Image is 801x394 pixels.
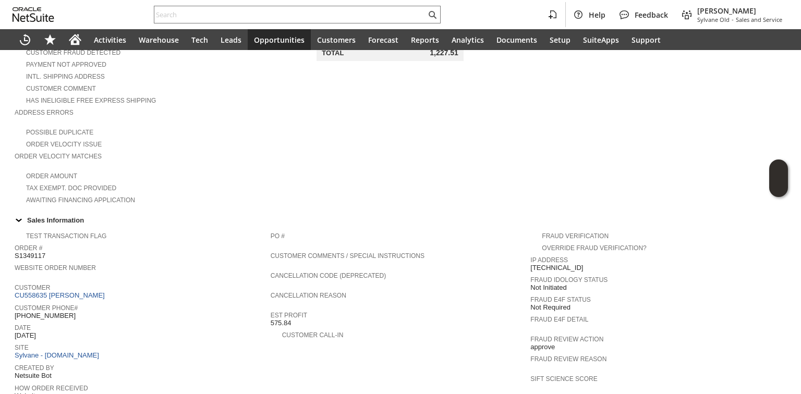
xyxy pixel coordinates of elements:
[426,8,439,21] svg: Search
[732,16,734,23] span: -
[769,179,788,198] span: Oracle Guided Learning Widget. To move around, please hold and drag
[625,29,667,50] a: Support
[26,73,105,80] a: Intl. Shipping Address
[13,7,54,22] svg: logo
[530,375,597,383] a: Sift Science Score
[490,29,543,50] a: Documents
[214,29,248,50] a: Leads
[635,10,668,20] span: Feedback
[19,33,31,46] svg: Recent Records
[185,29,214,50] a: Tech
[44,33,56,46] svg: Shortcuts
[15,372,52,380] span: Netsuite Bot
[769,159,788,197] iframe: Click here to launch Oracle Guided Learning Help Panel
[26,97,156,104] a: Has Ineligible Free Express Shipping
[15,312,76,320] span: [PHONE_NUMBER]
[583,35,619,45] span: SuiteApps
[15,331,36,340] span: [DATE]
[154,8,426,21] input: Search
[530,264,583,272] span: [TECHNICAL_ID]
[15,351,102,359] a: Sylvane - [DOMAIN_NAME]
[736,16,782,23] span: Sales and Service
[271,232,285,240] a: PO #
[15,385,88,392] a: How Order Received
[26,129,93,136] a: Possible Duplicate
[530,256,568,264] a: IP Address
[697,16,730,23] span: Sylvane Old
[452,35,484,45] span: Analytics
[530,303,571,312] span: Not Required
[577,29,625,50] a: SuiteApps
[550,35,571,45] span: Setup
[13,29,38,50] a: Recent Records
[317,35,356,45] span: Customers
[15,284,50,291] a: Customer
[69,33,81,46] svg: Home
[15,364,54,372] a: Created By
[15,109,74,116] a: Address Errors
[26,141,102,148] a: Order Velocity Issue
[430,48,458,57] span: 1,227.51
[38,29,63,50] div: Shortcuts
[543,29,577,50] a: Setup
[10,213,791,227] td: Sales Information
[530,355,606,363] a: Fraud Review Reason
[271,319,292,327] span: 575.84
[15,244,42,252] a: Order #
[445,29,490,50] a: Analytics
[530,276,608,284] a: Fraud Idology Status
[139,35,179,45] span: Warehouse
[589,10,605,20] span: Help
[322,49,344,57] a: Total
[221,35,241,45] span: Leads
[26,61,106,68] a: Payment not approved
[530,316,588,323] a: Fraud E4F Detail
[15,304,78,312] a: Customer Phone#
[132,29,185,50] a: Warehouse
[15,324,31,331] a: Date
[271,292,346,299] a: Cancellation Reason
[530,296,591,303] a: Fraud E4F Status
[697,6,782,16] span: [PERSON_NAME]
[26,184,116,192] a: Tax Exempt. Doc Provided
[10,213,786,227] div: Sales Information
[271,312,307,319] a: Est Profit
[542,244,646,252] a: Override Fraud Verification?
[368,35,398,45] span: Forecast
[191,35,208,45] span: Tech
[15,291,107,299] a: CU558635 [PERSON_NAME]
[530,343,555,351] span: approve
[15,264,96,272] a: Website Order Number
[271,272,386,279] a: Cancellation Code (deprecated)
[271,252,424,260] a: Customer Comments / Special Instructions
[254,35,305,45] span: Opportunities
[530,284,566,292] span: Not Initiated
[15,344,29,351] a: Site
[411,35,439,45] span: Reports
[15,153,102,160] a: Order Velocity Matches
[248,29,311,50] a: Opportunities
[88,29,132,50] a: Activities
[26,85,96,92] a: Customer Comment
[15,252,45,260] span: S1349117
[282,331,344,339] a: Customer Call-in
[26,232,106,240] a: Test Transaction Flag
[362,29,405,50] a: Forecast
[311,29,362,50] a: Customers
[26,49,120,56] a: Customer Fraud Detected
[26,196,135,204] a: Awaiting Financing Application
[26,173,77,180] a: Order Amount
[542,232,609,240] a: Fraud Verification
[94,35,126,45] span: Activities
[632,35,661,45] span: Support
[63,29,88,50] a: Home
[496,35,537,45] span: Documents
[405,29,445,50] a: Reports
[530,336,603,343] a: Fraud Review Action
